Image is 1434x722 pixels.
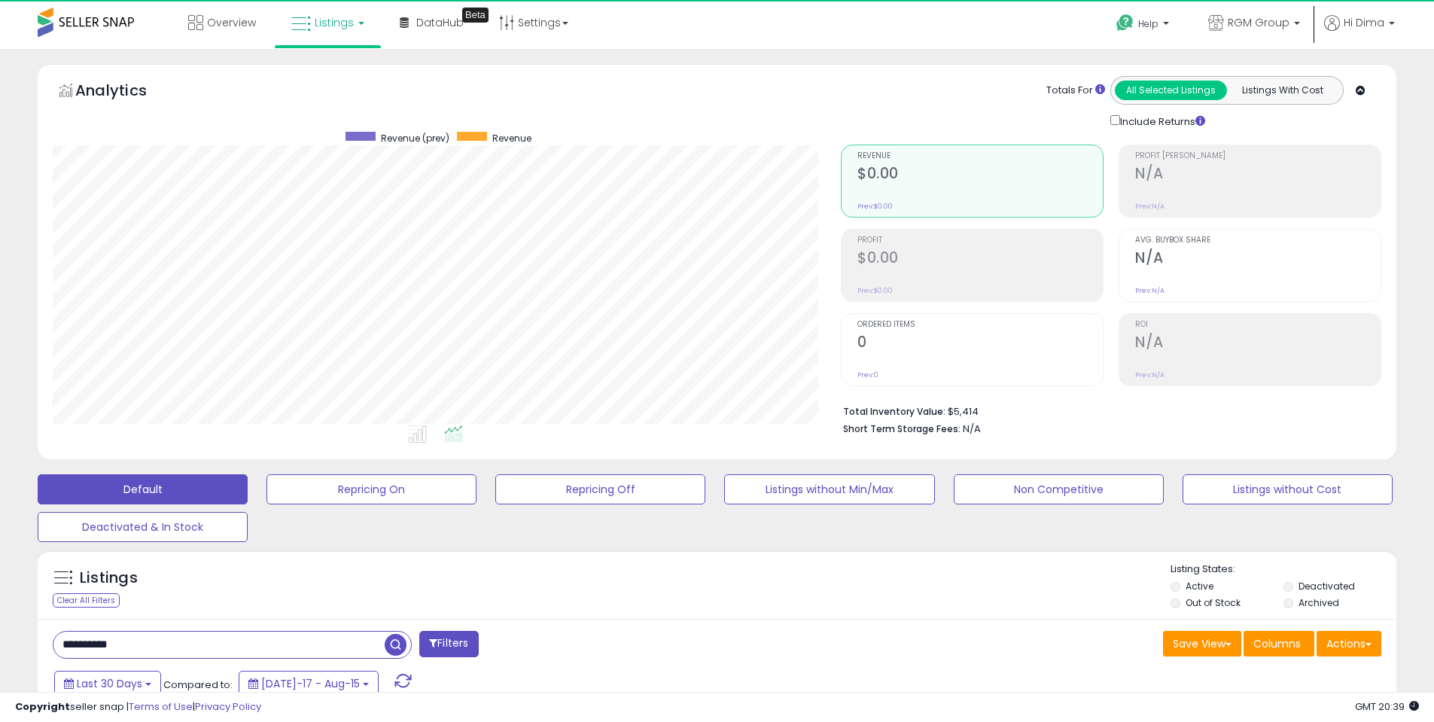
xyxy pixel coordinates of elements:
[261,676,360,691] span: [DATE]-17 - Aug-15
[954,474,1164,504] button: Non Competitive
[1099,112,1223,129] div: Include Returns
[1228,15,1289,30] span: RGM Group
[239,671,379,696] button: [DATE]-17 - Aug-15
[1135,152,1381,160] span: Profit [PERSON_NAME]
[38,512,248,542] button: Deactivated & In Stock
[857,165,1103,185] h2: $0.00
[53,593,120,608] div: Clear All Filters
[266,474,476,504] button: Repricing On
[857,321,1103,329] span: Ordered Items
[416,15,464,30] span: DataHub
[1135,370,1165,379] small: Prev: N/A
[1135,202,1165,211] small: Prev: N/A
[1163,631,1241,657] button: Save View
[1226,81,1338,100] button: Listings With Cost
[857,370,878,379] small: Prev: 0
[38,474,248,504] button: Default
[843,422,961,435] b: Short Term Storage Fees:
[1253,636,1301,651] span: Columns
[195,699,261,714] a: Privacy Policy
[462,8,489,23] div: Tooltip anchor
[80,568,138,589] h5: Listings
[1299,596,1339,609] label: Archived
[1115,81,1227,100] button: All Selected Listings
[1104,2,1184,49] a: Help
[129,699,193,714] a: Terms of Use
[1244,631,1314,657] button: Columns
[1135,286,1165,295] small: Prev: N/A
[1355,699,1419,714] span: 2025-09-16 20:39 GMT
[857,236,1103,245] span: Profit
[1183,474,1393,504] button: Listings without Cost
[15,699,70,714] strong: Copyright
[1135,236,1381,245] span: Avg. Buybox Share
[1138,17,1158,30] span: Help
[1317,631,1381,657] button: Actions
[1299,580,1355,593] label: Deactivated
[857,286,893,295] small: Prev: $0.00
[419,631,478,657] button: Filters
[75,80,176,105] h5: Analytics
[1324,15,1395,49] a: Hi Dima
[315,15,354,30] span: Listings
[857,202,893,211] small: Prev: $0.00
[163,678,233,692] span: Compared to:
[724,474,934,504] button: Listings without Min/Max
[1344,15,1384,30] span: Hi Dima
[1171,562,1396,577] p: Listing States:
[207,15,256,30] span: Overview
[857,249,1103,270] h2: $0.00
[843,401,1370,419] li: $5,414
[1116,14,1134,32] i: Get Help
[1135,165,1381,185] h2: N/A
[857,334,1103,354] h2: 0
[77,676,142,691] span: Last 30 Days
[1046,84,1105,98] div: Totals For
[495,474,705,504] button: Repricing Off
[843,405,945,418] b: Total Inventory Value:
[54,671,161,696] button: Last 30 Days
[1186,596,1241,609] label: Out of Stock
[492,132,531,145] span: Revenue
[15,700,261,714] div: seller snap | |
[1135,321,1381,329] span: ROI
[1186,580,1213,593] label: Active
[1135,334,1381,354] h2: N/A
[963,422,981,436] span: N/A
[1135,249,1381,270] h2: N/A
[857,152,1103,160] span: Revenue
[381,132,449,145] span: Revenue (prev)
